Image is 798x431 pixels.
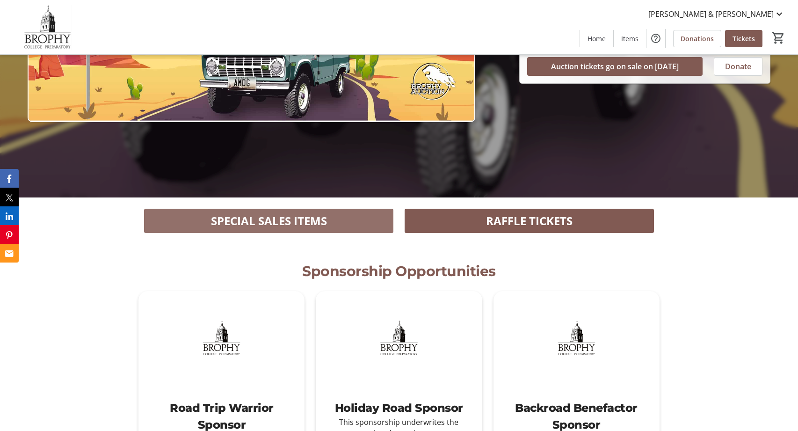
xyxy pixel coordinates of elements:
img: Holiday Road Sponsor [316,291,482,385]
img: Backroad Benefactor Sponsor [493,291,660,385]
span: Home [588,34,606,44]
span: Auction tickets go on sale on [DATE] [551,61,679,72]
button: Cart [770,29,787,46]
a: Items [614,30,646,47]
div: Holiday Road Sponsor [331,400,467,416]
a: Home [580,30,613,47]
span: [PERSON_NAME] & [PERSON_NAME] [648,8,774,20]
button: SPECIAL SALES ITEMS [144,209,393,233]
span: RAFFLE TICKETS [486,212,573,229]
a: Tickets [725,30,762,47]
img: Brophy College Preparatory 's Logo [6,4,89,51]
span: Items [621,34,638,44]
span: Donations [681,34,714,44]
span: SPECIAL SALES ITEMS [211,212,327,229]
button: RAFFLE TICKETS [405,209,654,233]
img: Road Trip Warrior Sponsor [138,291,305,385]
a: Donations [673,30,721,47]
button: Help [646,29,665,48]
span: Tickets [733,34,755,44]
button: Auction tickets go on sale on [DATE] [527,57,703,76]
button: [PERSON_NAME] & [PERSON_NAME] [641,7,792,22]
span: Sponsorship Opportunities [302,263,496,280]
button: Donate [714,57,762,76]
span: Donate [725,61,751,72]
